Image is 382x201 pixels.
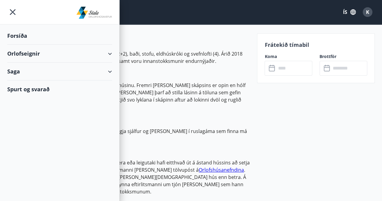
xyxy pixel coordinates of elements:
img: union_logo [76,7,112,19]
label: Koma [265,53,312,60]
button: ÍS [340,7,359,18]
div: Spurt og svarað [7,80,112,98]
div: Saga [7,63,112,80]
button: menu [7,7,18,18]
label: Brottför [319,53,367,60]
p: Lyklar eru geymdir í sérstökum lyklakassa utan á húsinu. Fremri [PERSON_NAME] skápsins er opin en... [7,82,250,111]
div: Forsíða [7,27,112,45]
h2: Upplýsingar [7,30,250,43]
p: Sorp [PERSON_NAME] úrgang á leigutaki að fjarlægja sjálfur og [PERSON_NAME] í ruslagáma sem finna... [7,128,250,142]
div: Orlofseignir [7,45,112,63]
span: K [366,9,369,15]
p: Frátekið tímabil [265,41,367,49]
p: 50 fermetra hús með tveimur svefnherbergjum (2+2), baði, stofu, eldhúskróki og svefnlofti (4). Ár... [7,50,250,65]
a: Orlofshúsanefndina [199,167,244,173]
p: Ef eitthvað er ekki eins og [PERSON_NAME] á að vera eða leigutaki hafi eitthvað út á ástand hússi... [7,159,250,195]
button: K [360,5,375,19]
